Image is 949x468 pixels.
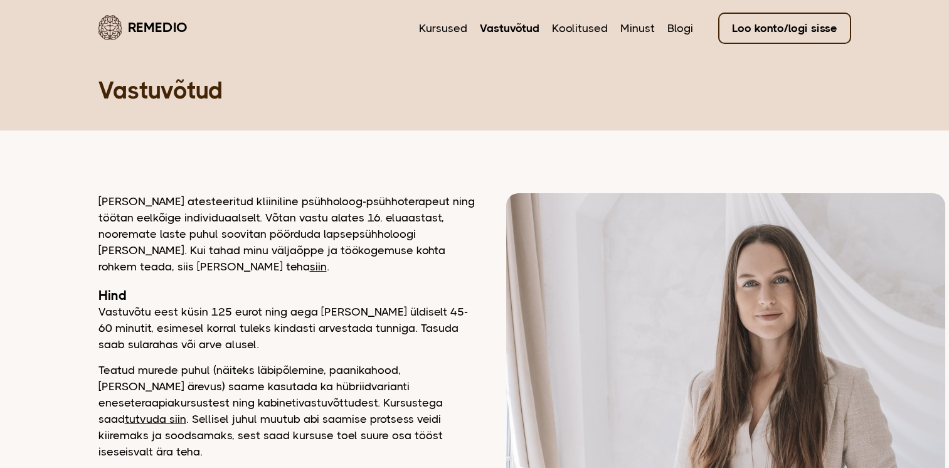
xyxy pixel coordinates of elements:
a: Loo konto/logi sisse [718,13,851,44]
p: Teatud murede puhul (näiteks läbipõlemine, paanikahood, [PERSON_NAME] ärevus) saame kasutada ka h... [98,362,475,460]
a: Blogi [667,20,693,36]
p: [PERSON_NAME] atesteeritud kliiniline psühholoog-psühhoterapeut ning töötan eelkõige individuaals... [98,193,475,275]
a: Remedio [98,13,188,42]
a: siin [310,260,327,273]
a: Kursused [419,20,467,36]
a: Vastuvõtud [480,20,539,36]
h2: Hind [98,287,475,304]
a: tutvuda siin [125,413,186,425]
a: Koolitused [552,20,608,36]
p: Vastuvõtu eest küsin 125 eurot ning aega [PERSON_NAME] üldiselt 45-60 minutit, esimesel korral tu... [98,304,475,353]
a: Minust [620,20,655,36]
img: Remedio logo [98,15,122,40]
h1: Vastuvõtud [98,75,851,105]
